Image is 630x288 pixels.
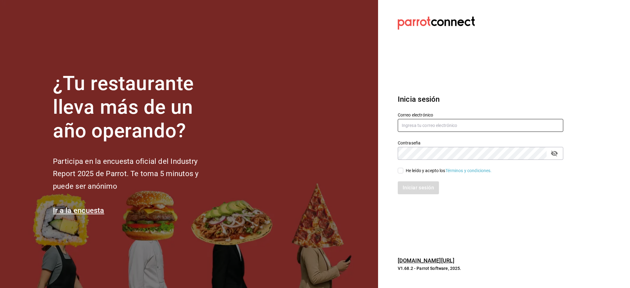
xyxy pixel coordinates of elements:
[53,155,219,193] h2: Participa en la encuesta oficial del Industry Report 2025 de Parrot. Te toma 5 minutos y puede se...
[53,206,104,215] a: Ir a la encuesta
[398,113,563,117] label: Correo electrónico
[398,119,563,132] input: Ingresa tu correo electrónico
[549,148,560,159] button: passwordField
[53,72,219,143] h1: ¿Tu restaurante lleva más de un año operando?
[406,168,492,174] div: He leído y acepto los
[398,257,454,264] a: [DOMAIN_NAME][URL]
[398,141,563,145] label: Contraseña
[445,168,492,173] a: Términos y condiciones.
[398,265,563,271] p: V1.68.2 - Parrot Software, 2025.
[398,94,563,105] h3: Inicia sesión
